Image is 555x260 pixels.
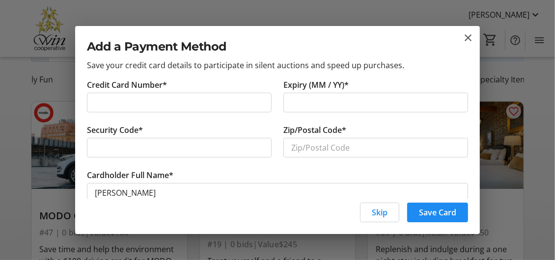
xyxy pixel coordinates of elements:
iframe: Secure CVC input frame [95,142,264,154]
iframe: Secure expiration date input frame [291,97,460,108]
span: Skip [372,207,388,218]
button: Save Card [407,203,468,222]
iframe: Secure card number input frame [95,97,264,108]
span: Save Card [419,207,456,218]
p: Save your credit card details to participate in silent auctions and speed up purchases. [87,59,468,71]
label: Cardholder Full Name* [87,169,173,181]
label: Security Code* [87,124,143,136]
button: close [462,32,474,44]
input: Zip/Postal Code [283,138,468,157]
h2: Add a Payment Method [87,38,468,55]
button: Skip [360,203,399,222]
label: Credit Card Number* [87,79,167,91]
label: Expiry (MM / YY)* [283,79,349,91]
label: Zip/Postal Code* [283,124,346,136]
input: Card Holder Name [87,183,468,203]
